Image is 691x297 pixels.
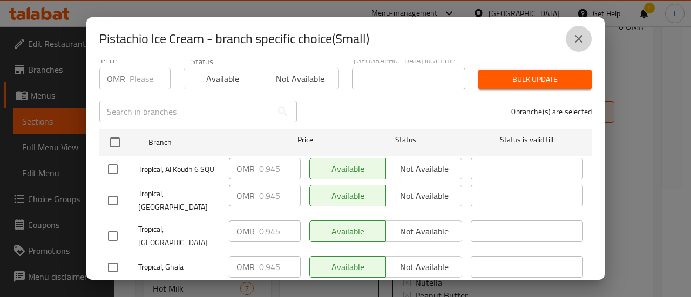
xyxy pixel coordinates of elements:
input: Please enter price [130,68,171,89]
h2: Pistachio Ice Cream - branch specific choice(Small) [99,30,369,47]
button: Bulk update [478,70,592,89]
span: Price [269,133,341,147]
input: Search in branches [99,101,272,122]
p: OMR [107,72,125,85]
span: Bulk update [487,73,583,86]
span: Tropical, Al Koudh 6 SQU [138,163,220,176]
input: Please enter price [259,256,301,278]
span: Status [350,133,462,147]
p: OMR [236,260,255,273]
p: 0 branche(s) are selected [511,106,592,117]
span: Tropical, [GEOGRAPHIC_DATA] [138,223,220,250]
button: Not available [261,68,338,89]
span: Not available [266,71,334,87]
p: OMR [236,225,255,238]
p: OMR [236,189,255,202]
button: close [566,26,592,52]
span: Tropical, [GEOGRAPHIC_DATA] [138,187,220,214]
span: Available [188,71,257,87]
span: Tropical, Ghala [138,260,220,274]
p: OMR [236,162,255,175]
button: Available [184,68,261,89]
input: Please enter price [259,220,301,242]
input: Please enter price [259,185,301,206]
span: Status is valid till [471,133,583,147]
span: Branch [148,136,261,149]
input: Please enter price [259,158,301,179]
